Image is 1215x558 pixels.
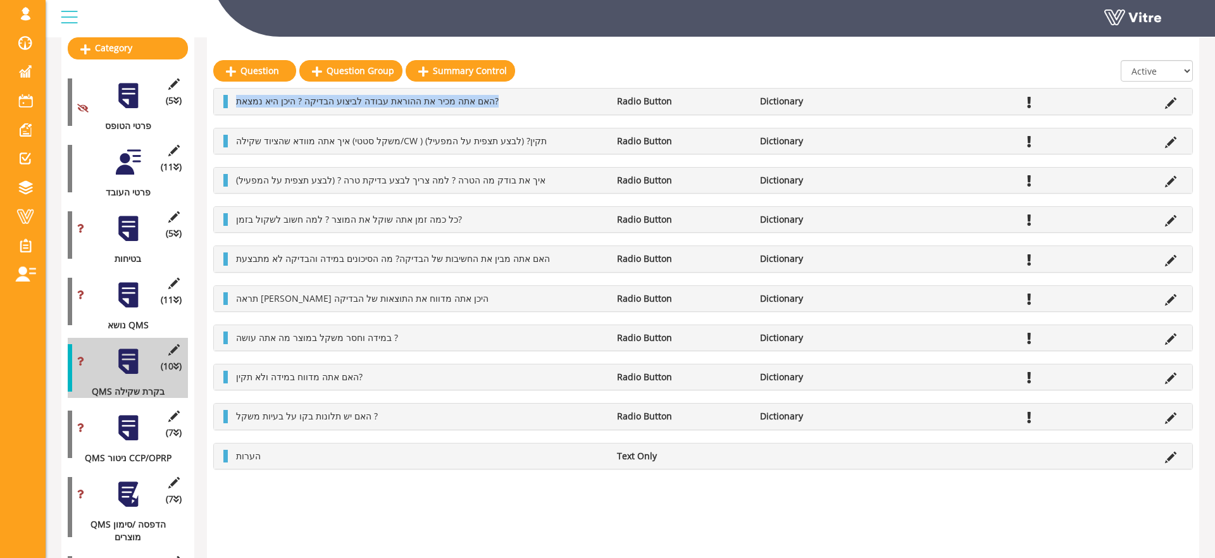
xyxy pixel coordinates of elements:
div: QMS הדפסה /סימון מוצרים [68,518,178,543]
div: בטיחות [68,252,178,265]
li: Radio Button [611,410,754,423]
div: QMS בקרת שקילה [68,385,178,398]
span: (7 ) [166,493,182,505]
span: האם אתה מבין את החשיבות של הבדיקה? מה הסיכונים במידה והבדיקה לא מתבצעת [236,252,550,264]
span: האם יש תלונות בקו על בעיות משקל ? [236,410,378,422]
span: הערות [236,450,261,462]
li: Radio Button [611,292,754,305]
span: (11 ) [161,161,182,173]
span: (5 ) [166,227,182,240]
a: Question Group [299,60,402,82]
li: Text Only [611,450,754,462]
li: Dictionary [754,135,897,147]
li: Dictionary [754,174,897,187]
a: Category [68,37,188,59]
a: Question [213,60,296,82]
li: Radio Button [611,213,754,226]
li: Dictionary [754,213,897,226]
li: Dictionary [754,332,897,344]
div: נושא QMS [68,319,178,332]
span: תראה [PERSON_NAME] היכן אתה מדווח את התוצאות של הבדיקה [236,292,489,304]
li: Dictionary [754,410,897,423]
span: (7 ) [166,426,182,439]
li: Dictionary [754,292,897,305]
li: Dictionary [754,95,897,108]
li: Dictionary [754,252,897,265]
li: Radio Button [611,252,754,265]
li: Radio Button [611,135,754,147]
li: Dictionary [754,371,897,383]
li: Radio Button [611,95,754,108]
span: איך את בודק מה הטרה ? למה צריך לבצע בדיקת טרה ? (לבצע תצפית על המפעיל) [236,174,545,186]
span: (11 ) [161,294,182,306]
span: איך אתה מוודא שהציוד שקילה (משקל סטטי/CW ) תקין? (לבצע תצפית על המפעיל) [236,135,547,147]
span: האם אתה מדווח במידה ולא תקין? [236,371,363,383]
a: Summary Control [406,60,515,82]
div: פרטי העובד [68,186,178,199]
li: Radio Button [611,332,754,344]
li: Radio Button [611,174,754,187]
div: פרטי הטופס [68,120,178,132]
span: (5 ) [166,94,182,107]
li: Radio Button [611,371,754,383]
span: (10 ) [161,360,182,373]
span: כל כמה זמן אתה שוקל את המוצר ? למה חשוב לשקול בזמן? [236,213,462,225]
div: QMS ניטור CCP/OPRP [68,452,178,464]
span: במידה וחסר משקל במוצר מה אתה עושה ? [236,332,398,344]
span: האם אתה מכיר את ההוראת עבודה לביצוע הבדיקה ? היכן היא נמצאת? [236,95,499,107]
